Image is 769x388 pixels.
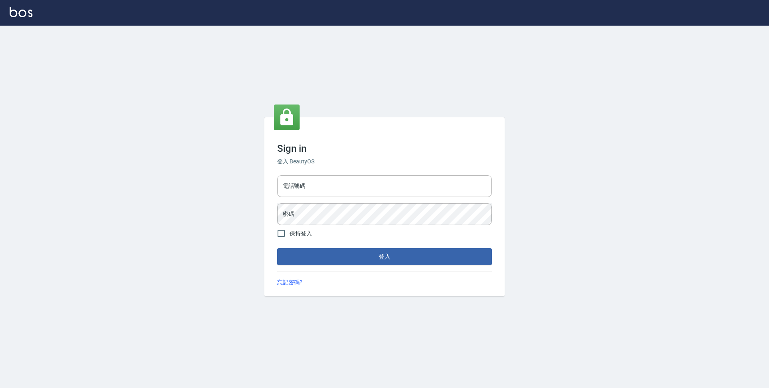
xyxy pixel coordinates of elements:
h3: Sign in [277,143,492,154]
h6: 登入 BeautyOS [277,157,492,166]
button: 登入 [277,248,492,265]
img: Logo [10,7,32,17]
span: 保持登入 [290,229,312,238]
a: 忘記密碼? [277,278,302,287]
